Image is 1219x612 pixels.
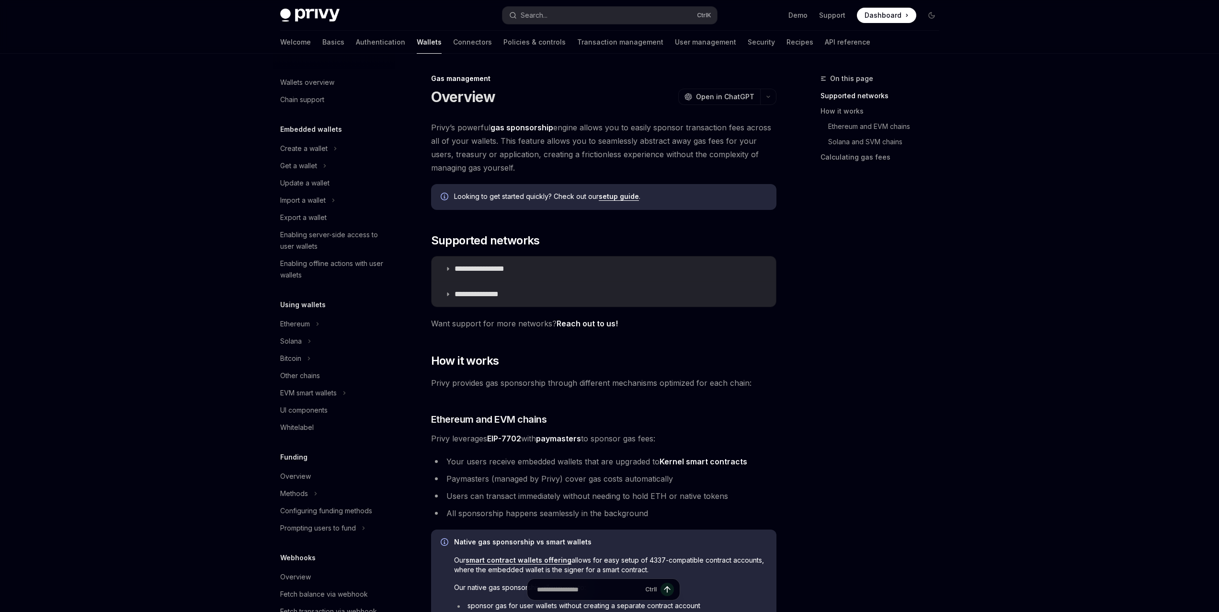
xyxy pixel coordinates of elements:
div: Enabling offline actions with user wallets [280,258,389,281]
a: Recipes [786,31,813,54]
span: On this page [830,73,873,84]
a: Fetch balance via webhook [273,586,395,603]
li: Your users receive embedded wallets that are upgraded to [431,455,776,468]
div: Methods [280,488,308,499]
a: Overview [273,568,395,586]
img: dark logo [280,9,340,22]
div: Import a wallet [280,195,326,206]
span: Looking to get started quickly? Check out our . [454,192,767,201]
a: Solana and SVM chains [820,134,947,150]
span: Privy provides gas sponsorship through different mechanisms optimized for each chain: [431,376,776,390]
h1: Overview [431,88,496,105]
svg: Info [441,538,450,548]
a: Security [748,31,775,54]
a: Other chains [273,367,395,384]
a: Dashboard [857,8,916,23]
button: Toggle Create a wallet section [273,140,395,157]
a: Kernel smart contracts [660,457,747,467]
a: User management [675,31,736,54]
span: Ctrl K [697,12,711,19]
a: Calculating gas fees [820,150,947,165]
span: Our allows for easy setup of 4337-compatible contract accounts, where the embedded wallet is the ... [454,555,767,575]
a: UI components [273,402,395,419]
a: setup guide [599,192,639,201]
div: Configuring funding methods [280,505,372,517]
a: Demo [788,11,808,20]
div: Solana [280,335,302,347]
span: Privy leverages with to sponsor gas fees: [431,432,776,445]
div: Overview [280,471,311,482]
a: Policies & controls [503,31,566,54]
button: Toggle Ethereum section [273,315,395,333]
button: Toggle Import a wallet section [273,192,395,209]
button: Toggle Solana section [273,333,395,350]
button: Open in ChatGPT [678,89,760,105]
span: Ethereum and EVM chains [431,413,547,426]
div: Ethereum [280,318,310,330]
div: Overview [280,571,311,583]
a: Supported networks [820,88,947,104]
span: How it works [431,353,499,369]
div: Enabling server-side access to user wallets [280,229,389,252]
li: Paymasters (managed by Privy) cover gas costs automatically [431,472,776,485]
button: Toggle dark mode [924,8,939,23]
div: Gas management [431,74,776,83]
a: Configuring funding methods [273,502,395,520]
a: Wallets overview [273,74,395,91]
div: Other chains [280,370,320,381]
button: Toggle Get a wallet section [273,157,395,174]
span: Want support for more networks? [431,317,776,330]
button: Toggle Bitcoin section [273,350,395,367]
div: Fetch balance via webhook [280,589,368,600]
a: Overview [273,468,395,485]
a: Reach out to us! [557,319,618,329]
a: API reference [825,31,870,54]
a: smart contract wallets offering [466,556,571,565]
a: Connectors [453,31,492,54]
button: Toggle Methods section [273,485,395,502]
svg: Info [441,193,450,202]
a: Transaction management [577,31,663,54]
span: Privy’s powerful engine allows you to easily sponsor transaction fees across all of your wallets.... [431,121,776,174]
button: Open search [502,7,717,24]
h5: Webhooks [280,552,316,564]
div: Search... [521,10,547,21]
h5: Using wallets [280,299,326,311]
div: EVM smart wallets [280,387,337,399]
div: Bitcoin [280,353,301,364]
a: How it works [820,104,947,119]
div: Wallets overview [280,77,334,88]
strong: Native gas sponsorship vs smart wallets [454,538,592,546]
a: Enabling offline actions with user wallets [273,255,395,284]
a: Export a wallet [273,209,395,226]
a: Wallets [417,31,442,54]
strong: paymasters [536,434,581,443]
a: Ethereum and EVM chains [820,119,947,134]
div: Whitelabel [280,422,314,433]
a: Basics [322,31,344,54]
a: Update a wallet [273,174,395,192]
div: Export a wallet [280,212,327,223]
button: Send message [661,583,674,596]
div: Prompting users to fund [280,522,356,534]
li: Users can transact immediately without needing to hold ETH or native tokens [431,489,776,503]
span: Supported networks [431,233,540,248]
div: Create a wallet [280,143,328,154]
a: Welcome [280,31,311,54]
div: Get a wallet [280,160,317,172]
li: All sponsorship happens seamlessly in the background [431,507,776,520]
div: Update a wallet [280,177,330,189]
button: Toggle EVM smart wallets section [273,384,395,402]
strong: gas sponsorship [490,123,553,132]
a: EIP-7702 [487,434,521,444]
a: Authentication [356,31,405,54]
h5: Embedded wallets [280,124,342,135]
span: Open in ChatGPT [696,92,754,102]
a: Chain support [273,91,395,108]
a: Whitelabel [273,419,395,436]
a: Support [819,11,845,20]
h5: Funding [280,451,308,463]
div: UI components [280,404,328,416]
a: Enabling server-side access to user wallets [273,226,395,255]
span: Dashboard [865,11,901,20]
